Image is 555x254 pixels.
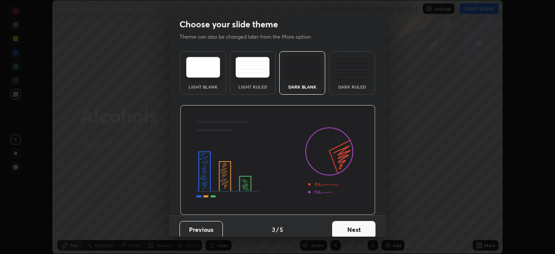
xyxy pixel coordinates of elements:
img: darkThemeBanner.d06ce4a2.svg [180,105,375,215]
button: Next [332,221,375,238]
h2: Choose your slide theme [180,19,278,30]
div: Light Blank [186,85,220,89]
h4: 3 [272,225,275,234]
img: darkTheme.f0cc69e5.svg [285,57,320,78]
img: darkRuledTheme.de295e13.svg [335,57,369,78]
div: Dark Ruled [335,85,369,89]
h4: / [276,225,279,234]
button: Previous [180,221,223,238]
img: lightTheme.e5ed3b09.svg [186,57,220,78]
img: lightRuledTheme.5fabf969.svg [235,57,270,78]
div: Dark Blank [285,85,320,89]
div: Light Ruled [235,85,270,89]
h4: 5 [280,225,283,234]
p: Theme can also be changed later from the More option [180,33,320,41]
